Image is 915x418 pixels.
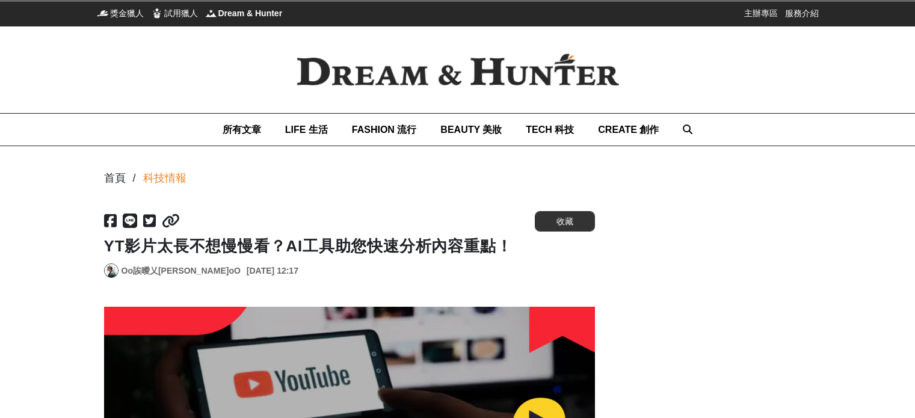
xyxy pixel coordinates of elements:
[104,263,119,278] a: Avatar
[223,124,261,135] span: 所有文章
[122,265,241,277] a: Oo誒曖乂[PERSON_NAME]oO
[535,211,595,232] button: 收藏
[104,237,595,256] h1: YT影片太長不想慢慢看？AI工具助您快速分析內容重點！
[218,7,283,19] span: Dream & Hunter
[205,7,283,19] a: Dream & HunterDream & Hunter
[133,170,136,186] div: /
[151,7,163,19] img: 試用獵人
[352,114,417,146] a: FASHION 流行
[526,114,574,146] a: TECH 科技
[785,7,819,19] a: 服務介紹
[104,170,126,186] div: 首頁
[97,7,109,19] img: 獎金獵人
[440,114,502,146] a: BEAUTY 美妝
[598,124,659,135] span: CREATE 創作
[143,170,186,186] a: 科技情報
[598,114,659,146] a: CREATE 創作
[285,114,328,146] a: LIFE 生活
[526,124,574,135] span: TECH 科技
[205,7,217,19] img: Dream & Hunter
[247,265,298,277] div: [DATE] 12:17
[285,124,328,135] span: LIFE 生活
[164,7,198,19] span: 試用獵人
[744,7,778,19] a: 主辦專區
[352,124,417,135] span: FASHION 流行
[105,264,118,277] img: Avatar
[151,7,198,19] a: 試用獵人試用獵人
[97,7,144,19] a: 獎金獵人獎金獵人
[277,34,638,105] img: Dream & Hunter
[440,124,502,135] span: BEAUTY 美妝
[110,7,144,19] span: 獎金獵人
[223,114,261,146] a: 所有文章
